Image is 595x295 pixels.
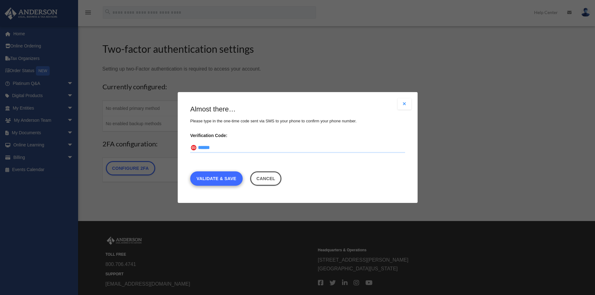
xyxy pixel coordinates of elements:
a: Validate & Save [190,171,243,186]
button: Close this dialog window [250,171,281,186]
button: Close modal [398,98,411,110]
label: Verification Code: [190,131,405,140]
input: Verification Code: [190,143,405,153]
h3: Almost there… [190,105,405,114]
p: Please type in the one-time code sent via SMS to your phone to confirm your phone number. [190,117,405,125]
